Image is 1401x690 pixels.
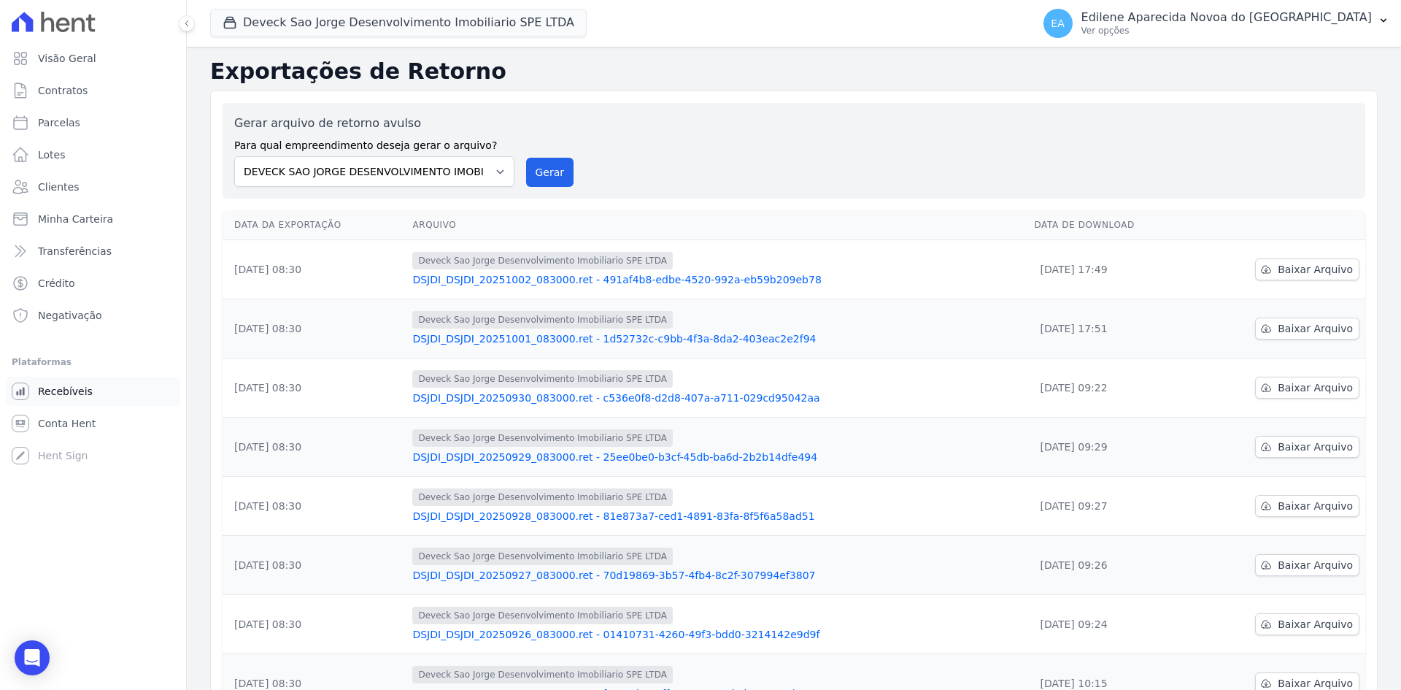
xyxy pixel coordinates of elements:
[1278,262,1353,277] span: Baixar Arquivo
[1028,418,1194,477] td: [DATE] 09:29
[234,132,514,153] label: Para qual empreendimento deseja gerar o arquivo?
[6,301,180,330] a: Negativação
[1255,318,1359,340] a: Baixar Arquivo
[412,272,1022,287] a: DSJDI_DSJDI_20251002_083000.ret - 491af4b8-edbe-4520-992a-eb59b209eb78
[1255,495,1359,517] a: Baixar Arquivo
[1255,377,1359,399] a: Baixar Arquivo
[6,269,180,298] a: Crédito
[223,477,406,536] td: [DATE] 08:30
[1278,440,1353,454] span: Baixar Arquivo
[412,429,672,447] span: Deveck Sao Jorge Desenvolvimento Imobiliario SPE LTDA
[15,640,50,675] div: Open Intercom Messenger
[526,158,574,187] button: Gerar
[412,311,672,329] span: Deveck Sao Jorge Desenvolvimento Imobiliario SPE LTDA
[38,51,96,66] span: Visão Geral
[223,240,406,299] td: [DATE] 08:30
[1255,554,1359,576] a: Baixar Arquivo
[12,353,174,371] div: Plataformas
[6,140,180,169] a: Lotes
[1032,3,1401,44] button: EA Edilene Aparecida Novoa do [GEOGRAPHIC_DATA] Ver opções
[1255,436,1359,458] a: Baixar Arquivo
[38,147,66,162] span: Lotes
[1028,299,1194,359] td: [DATE] 17:51
[38,308,102,323] span: Negativação
[223,536,406,595] td: [DATE] 08:30
[1051,18,1064,28] span: EA
[1278,321,1353,336] span: Baixar Arquivo
[210,9,587,37] button: Deveck Sao Jorge Desenvolvimento Imobiliario SPE LTDA
[1278,380,1353,395] span: Baixar Arquivo
[412,666,672,683] span: Deveck Sao Jorge Desenvolvimento Imobiliario SPE LTDA
[210,58,1378,85] h2: Exportações de Retorno
[1028,359,1194,418] td: [DATE] 09:22
[1278,558,1353,572] span: Baixar Arquivo
[223,595,406,654] td: [DATE] 08:30
[1028,477,1194,536] td: [DATE] 09:27
[412,627,1022,642] a: DSJDI_DSJDI_20250926_083000.ret - 01410731-4260-49f3-bdd0-3214142e9d9f
[1081,25,1372,37] p: Ver opções
[38,115,80,130] span: Parcelas
[412,548,672,565] span: Deveck Sao Jorge Desenvolvimento Imobiliario SPE LTDA
[412,391,1022,405] a: DSJDI_DSJDI_20250930_083000.ret - c536e0f8-d2d8-407a-a711-029cd95042aa
[38,212,113,226] span: Minha Carteira
[38,180,79,194] span: Clientes
[412,488,672,506] span: Deveck Sao Jorge Desenvolvimento Imobiliario SPE LTDA
[38,244,112,258] span: Transferências
[406,210,1028,240] th: Arquivo
[6,377,180,406] a: Recebíveis
[223,359,406,418] td: [DATE] 08:30
[6,172,180,202] a: Clientes
[412,370,672,388] span: Deveck Sao Jorge Desenvolvimento Imobiliario SPE LTDA
[412,509,1022,524] a: DSJDI_DSJDI_20250928_083000.ret - 81e873a7-ced1-4891-83fa-8f5f6a58ad51
[6,237,180,266] a: Transferências
[38,83,88,98] span: Contratos
[412,607,672,624] span: Deveck Sao Jorge Desenvolvimento Imobiliario SPE LTDA
[1255,258,1359,280] a: Baixar Arquivo
[1028,595,1194,654] td: [DATE] 09:24
[412,450,1022,464] a: DSJDI_DSJDI_20250929_083000.ret - 25ee0be0-b3cf-45db-ba6d-2b2b14dfe494
[234,115,514,132] label: Gerar arquivo de retorno avulso
[223,210,406,240] th: Data da Exportação
[1028,240,1194,299] td: [DATE] 17:49
[1278,617,1353,632] span: Baixar Arquivo
[6,409,180,438] a: Conta Hent
[1028,536,1194,595] td: [DATE] 09:26
[412,568,1022,583] a: DSJDI_DSJDI_20250927_083000.ret - 70d19869-3b57-4fb4-8c2f-307994ef3807
[38,384,93,399] span: Recebíveis
[223,299,406,359] td: [DATE] 08:30
[38,276,75,291] span: Crédito
[1278,499,1353,513] span: Baixar Arquivo
[6,108,180,137] a: Parcelas
[1028,210,1194,240] th: Data de Download
[223,418,406,477] td: [DATE] 08:30
[6,76,180,105] a: Contratos
[1255,613,1359,635] a: Baixar Arquivo
[6,204,180,234] a: Minha Carteira
[1081,10,1372,25] p: Edilene Aparecida Novoa do [GEOGRAPHIC_DATA]
[38,416,96,431] span: Conta Hent
[412,331,1022,346] a: DSJDI_DSJDI_20251001_083000.ret - 1d52732c-c9bb-4f3a-8da2-403eac2e2f94
[412,252,672,269] span: Deveck Sao Jorge Desenvolvimento Imobiliario SPE LTDA
[6,44,180,73] a: Visão Geral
